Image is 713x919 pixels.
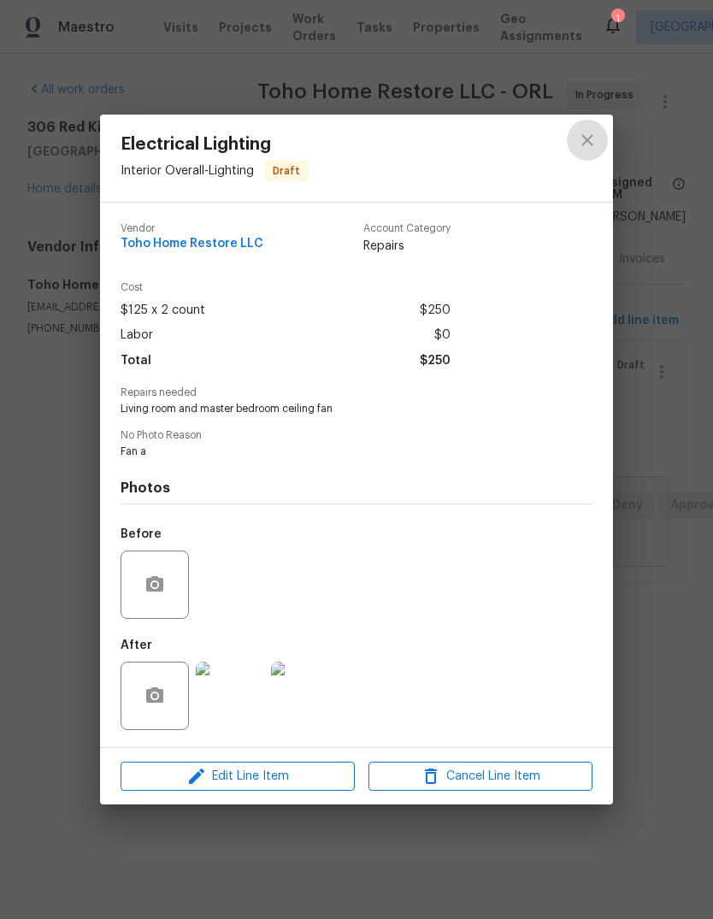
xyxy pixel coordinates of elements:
[121,762,355,792] button: Edit Line Item
[368,762,592,792] button: Cancel Line Item
[121,528,162,540] h5: Before
[121,402,545,416] span: Living room and master bedroom ceiling fan
[363,223,451,234] span: Account Category
[434,323,451,348] span: $0
[121,298,205,323] span: $125 x 2 count
[363,238,451,255] span: Repairs
[121,323,153,348] span: Labor
[121,165,254,177] span: Interior Overall - Lighting
[121,639,152,651] h5: After
[420,349,451,374] span: $250
[121,135,309,154] span: Electrical Lighting
[121,238,263,250] span: Toho Home Restore LLC
[121,349,151,374] span: Total
[567,120,608,161] button: close
[611,10,623,27] div: 1
[121,223,263,234] span: Vendor
[126,766,350,787] span: Edit Line Item
[121,387,592,398] span: Repairs needed
[121,445,545,459] span: Fan a
[121,430,592,441] span: No Photo Reason
[374,766,587,787] span: Cancel Line Item
[121,282,451,293] span: Cost
[420,298,451,323] span: $250
[121,480,592,497] h4: Photos
[266,162,307,180] span: Draft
